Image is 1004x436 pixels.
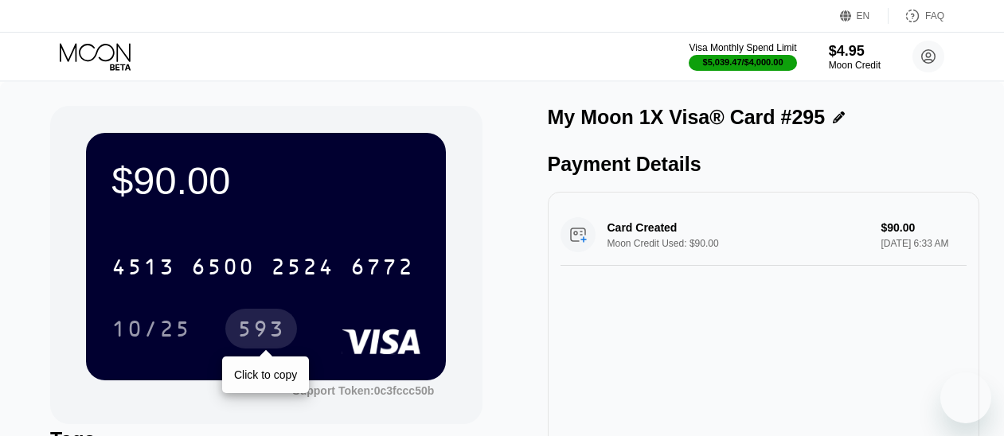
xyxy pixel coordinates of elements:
div: $90.00 [111,158,420,203]
div: Click to copy [234,368,297,381]
div: EN [857,10,870,21]
div: 593 [237,318,285,344]
div: 10/25 [111,318,191,344]
div: 2524 [271,256,334,282]
div: Moon Credit [829,60,881,71]
div: 4513 [111,256,175,282]
div: Visa Monthly Spend Limit$5,039.47/$4,000.00 [689,42,796,71]
div: Visa Monthly Spend Limit [689,42,796,53]
div: $4.95 [829,43,881,60]
div: 6500 [191,256,255,282]
div: $5,039.47 / $4,000.00 [703,57,783,67]
div: EN [840,8,889,24]
div: 593 [225,309,297,348]
div: 10/25 [100,309,203,348]
div: FAQ [889,8,944,24]
div: My Moon 1X Visa® Card #295 [548,106,826,129]
div: Support Token: 0c3fccc50b [292,384,434,397]
div: Support Token:0c3fccc50b [292,384,434,397]
div: 6772 [350,256,414,282]
div: 4513650025246772 [102,247,424,286]
div: FAQ [925,10,944,21]
div: Payment Details [548,153,979,176]
iframe: Button to launch messaging window [940,372,991,423]
div: $4.95Moon Credit [829,43,881,71]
